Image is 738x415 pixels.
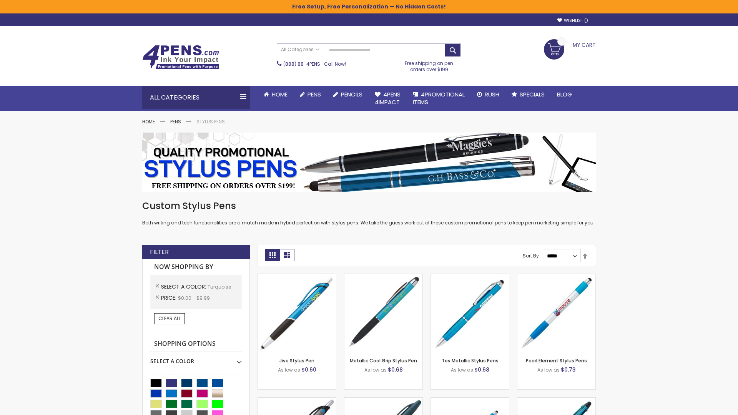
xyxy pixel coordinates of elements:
[170,118,181,125] a: Pens
[341,90,362,98] span: Pencils
[278,367,300,373] span: As low as
[520,90,545,98] span: Specials
[350,357,417,364] a: Metallic Cool Grip Stylus Pen
[142,200,596,226] div: Both writing and tech functionalities are a match made in hybrid perfection with stylus pens. We ...
[142,133,596,192] img: Stylus Pens
[142,200,596,212] h1: Custom Stylus Pens
[471,86,505,103] a: Rush
[526,357,587,364] a: Pearl Element Stylus Pens
[517,274,595,280] a: Pearl Element Stylus Pens-Turquoise
[161,283,208,290] span: Select A Color
[283,61,320,67] a: (888) 88-4PENS
[369,86,407,111] a: 4Pens4impact
[442,357,499,364] a: Tev Metallic Stylus Pens
[150,259,242,275] strong: Now Shopping by
[537,367,560,373] span: As low as
[407,86,471,111] a: 4PROMOTIONALITEMS
[327,86,369,103] a: Pencils
[451,367,473,373] span: As low as
[485,90,499,98] span: Rush
[158,315,181,322] span: Clear All
[301,366,316,373] span: $0.60
[265,249,280,261] strong: Grid
[283,61,346,67] span: - Call Now!
[142,86,250,109] div: All Categories
[517,274,595,352] img: Pearl Element Stylus Pens-Turquoise
[551,86,578,103] a: Blog
[279,357,314,364] a: Jive Stylus Pen
[150,352,242,365] div: Select A Color
[344,274,422,280] a: Metallic Cool Grip Stylus Pen-Blue - Turquoise
[178,295,210,301] span: $0.00 - $9.99
[258,397,336,404] a: Story Stylus Custom Pen-Turquoise
[150,248,169,256] strong: Filter
[161,294,178,302] span: Price
[344,397,422,404] a: Twist Highlighter-Pen Stylus Combo-Turquoise
[154,313,185,324] a: Clear All
[344,274,422,352] img: Metallic Cool Grip Stylus Pen-Blue - Turquoise
[294,86,327,103] a: Pens
[431,274,509,352] img: Tev Metallic Stylus Pens-Turquoise
[258,274,336,352] img: Jive Stylus Pen-Turquoise
[375,90,401,106] span: 4Pens 4impact
[281,46,319,53] span: All Categories
[557,90,572,98] span: Blog
[388,366,403,373] span: $0.68
[277,43,323,56] a: All Categories
[505,86,551,103] a: Specials
[431,274,509,280] a: Tev Metallic Stylus Pens-Turquoise
[307,90,321,98] span: Pens
[474,366,489,373] span: $0.68
[272,90,288,98] span: Home
[364,367,387,373] span: As low as
[557,18,588,23] a: Wishlist
[413,90,465,106] span: 4PROMOTIONAL ITEMS
[258,274,336,280] a: Jive Stylus Pen-Turquoise
[561,366,576,373] span: $0.73
[208,284,231,290] span: Turquoise
[431,397,509,404] a: Cyber Stylus 0.7mm Fine Point Gel Grip Pen-Turquoise
[517,397,595,404] a: Orbitor 4 Color Assorted Ink Metallic Stylus Pens-Turquoise
[142,118,155,125] a: Home
[523,252,539,259] label: Sort By
[142,45,219,70] img: 4Pens Custom Pens and Promotional Products
[258,86,294,103] a: Home
[196,118,225,125] strong: Stylus Pens
[397,57,462,73] div: Free shipping on pen orders over $199
[150,336,242,352] strong: Shopping Options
